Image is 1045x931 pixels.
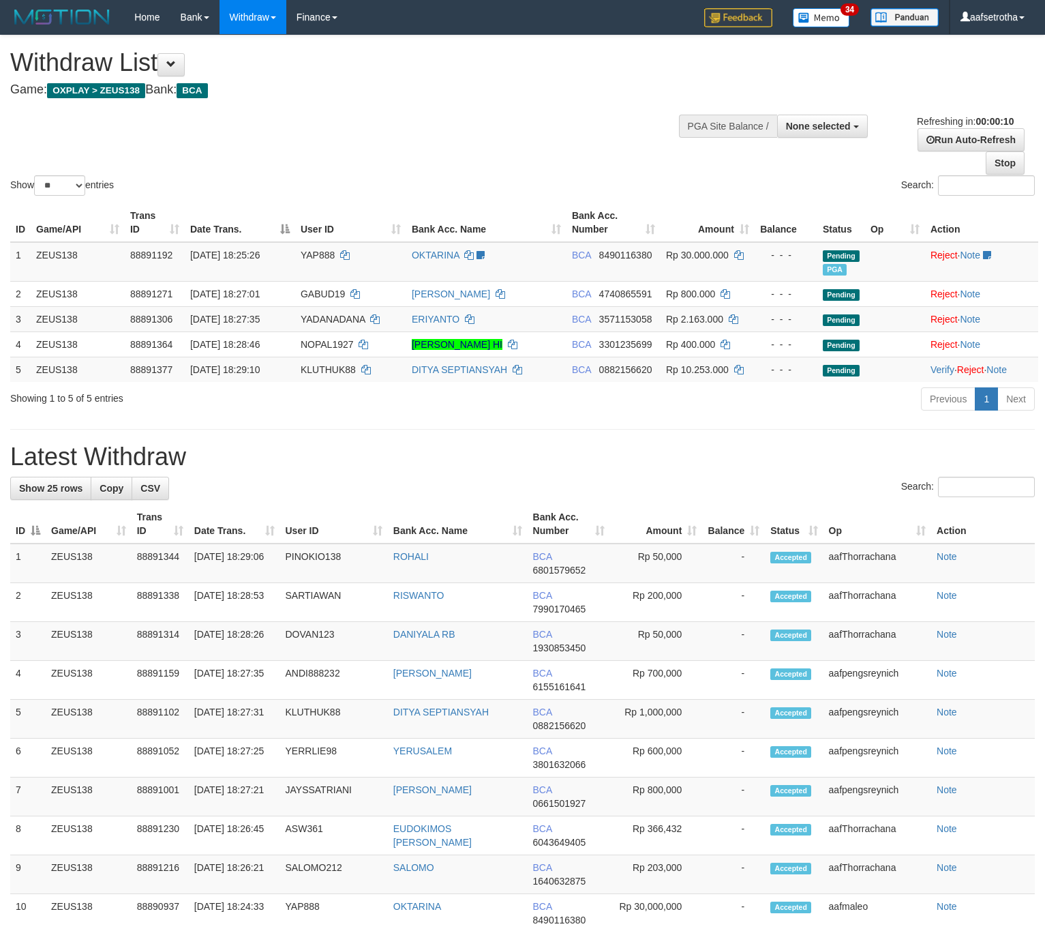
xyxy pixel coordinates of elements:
a: Reject [930,339,958,350]
td: 1 [10,544,46,583]
td: ZEUS138 [31,242,125,282]
td: aafThorrachana [823,544,931,583]
span: YAP888 [301,250,335,261]
span: Copy 3301235699 to clipboard [599,339,652,350]
span: Accepted [770,902,811,913]
td: ZEUS138 [31,331,125,357]
td: DOVAN123 [280,622,388,661]
td: ZEUS138 [46,739,132,778]
span: BCA [572,250,591,261]
td: aafThorrachana [823,583,931,622]
h4: Game: Bank: [10,83,683,97]
td: JAYSSATRIANI [280,778,388,816]
th: Amount: activate to sort column ascending [661,203,755,242]
td: - [702,622,765,661]
td: ZEUS138 [46,778,132,816]
span: Copy 1640632875 to clipboard [533,876,586,887]
td: · [925,331,1038,357]
td: aafpengsreynich [823,661,931,700]
a: EUDOKIMOS [PERSON_NAME] [393,823,472,848]
img: Feedback.jpg [704,8,772,27]
span: 88891271 [130,289,172,299]
th: Trans ID: activate to sort column ascending [132,505,189,544]
th: Status [817,203,865,242]
a: Copy [91,477,132,500]
td: 88891001 [132,778,189,816]
span: [DATE] 18:29:10 [190,364,260,375]
span: Accepted [770,668,811,680]
a: Note [960,314,980,325]
a: ROHALI [393,551,429,562]
td: ZEUS138 [31,306,125,331]
td: · · [925,357,1038,382]
a: 1 [975,387,998,411]
span: Copy 0661501927 to clipboard [533,798,586,809]
span: BCA [533,823,552,834]
span: Copy 1930853450 to clipboard [533,642,586,653]
td: KLUTHUK88 [280,700,388,739]
a: Stop [986,151,1025,175]
a: [PERSON_NAME] [412,289,490,299]
td: YERRLIE98 [280,739,388,778]
span: Refreshing in: [917,116,1014,127]
span: Pending [823,250,860,262]
td: Rp 366,432 [610,816,702,855]
th: Bank Acc. Number: activate to sort column ascending [566,203,661,242]
span: CSV [140,483,160,494]
span: Copy 8490116380 to clipboard [599,250,652,261]
span: 88891364 [130,339,172,350]
input: Search: [938,175,1035,196]
div: - - - [760,287,812,301]
a: Verify [930,364,954,375]
span: Accepted [770,746,811,758]
h1: Withdraw List [10,49,683,76]
th: ID [10,203,31,242]
td: - [702,855,765,894]
span: Copy 6155161641 to clipboard [533,681,586,692]
span: Copy 6043649405 to clipboard [533,837,586,848]
span: BCA [533,707,552,718]
a: Note [937,590,957,601]
a: Next [997,387,1035,411]
td: ZEUS138 [46,544,132,583]
td: [DATE] 18:27:21 [189,778,280,816]
a: OKTARINA [412,250,459,261]
span: Pending [823,289,860,301]
span: GABUD19 [301,289,345,299]
a: [PERSON_NAME] [393,784,472,795]
span: Accepted [770,591,811,602]
span: Copy 7990170465 to clipboard [533,604,586,615]
td: ZEUS138 [46,622,132,661]
span: [DATE] 18:27:01 [190,289,260,299]
td: [DATE] 18:28:53 [189,583,280,622]
img: panduan.png [870,8,939,27]
td: 5 [10,700,46,739]
span: BCA [572,289,591,299]
th: Date Trans.: activate to sort column ascending [189,505,280,544]
a: Note [937,668,957,679]
a: DITYA SEPTIANSYAH [412,364,507,375]
td: 4 [10,661,46,700]
th: Amount: activate to sort column ascending [610,505,702,544]
a: DANIYALA RB [393,629,455,640]
a: Note [937,551,957,562]
td: 88891230 [132,816,189,855]
a: Note [937,745,957,756]
a: YERUSALEM [393,745,452,756]
td: - [702,544,765,583]
a: Note [986,364,1007,375]
th: Date Trans.: activate to sort column descending [185,203,295,242]
td: 88891314 [132,622,189,661]
td: aafThorrachana [823,855,931,894]
span: BCA [572,339,591,350]
span: BCA [533,551,552,562]
span: BCA [533,590,552,601]
span: BCA [572,364,591,375]
th: Balance: activate to sort column ascending [702,505,765,544]
td: 3 [10,306,31,331]
td: [DATE] 18:29:06 [189,544,280,583]
a: Reject [957,364,984,375]
td: Rp 700,000 [610,661,702,700]
td: 88891052 [132,739,189,778]
span: Copy 3801632066 to clipboard [533,759,586,770]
